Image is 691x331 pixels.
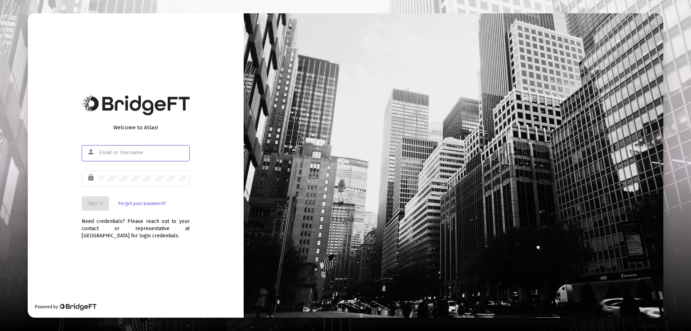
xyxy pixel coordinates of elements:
button: Sign In [82,196,109,211]
mat-icon: person [87,148,96,156]
div: Powered by [35,303,96,310]
a: Forgot your password? [118,200,166,207]
img: Bridge Financial Technology Logo [59,303,96,310]
input: Email or Username [99,150,186,156]
img: Bridge Financial Technology Logo [82,95,190,115]
span: Sign In [87,200,103,206]
div: Welcome to Atlas! [82,124,190,131]
div: Need credentials? Please reach out to your contact or representative at [GEOGRAPHIC_DATA] for log... [82,211,190,240]
mat-icon: lock [87,173,96,182]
